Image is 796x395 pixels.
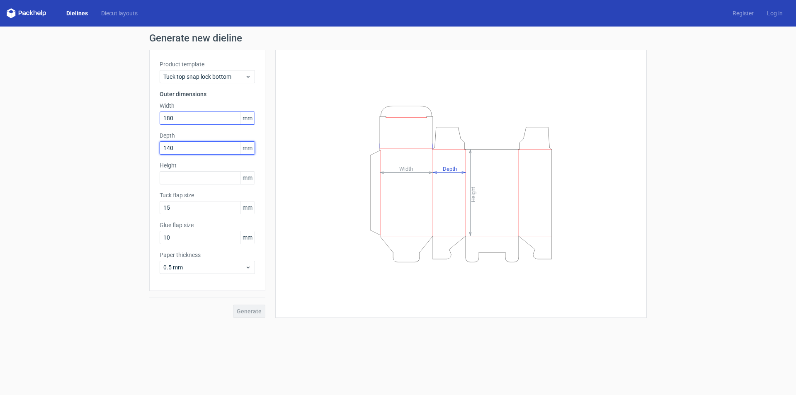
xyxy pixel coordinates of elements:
[160,60,255,68] label: Product template
[240,112,255,124] span: mm
[160,102,255,110] label: Width
[470,187,476,202] tspan: Height
[240,201,255,214] span: mm
[760,9,789,17] a: Log in
[163,73,245,81] span: Tuck top snap lock bottom
[95,9,144,17] a: Diecut layouts
[160,131,255,140] label: Depth
[240,142,255,154] span: mm
[160,251,255,259] label: Paper thickness
[399,165,413,172] tspan: Width
[726,9,760,17] a: Register
[160,221,255,229] label: Glue flap size
[149,33,647,43] h1: Generate new dieline
[160,90,255,98] h3: Outer dimensions
[240,172,255,184] span: mm
[240,231,255,244] span: mm
[60,9,95,17] a: Dielines
[163,263,245,271] span: 0.5 mm
[160,191,255,199] label: Tuck flap size
[160,161,255,170] label: Height
[443,165,457,172] tspan: Depth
